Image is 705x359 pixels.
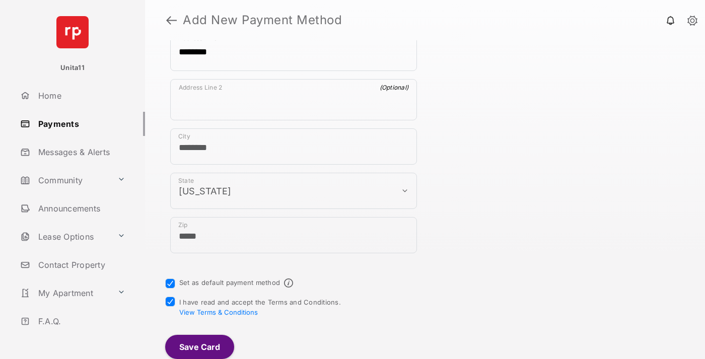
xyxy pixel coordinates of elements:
[16,196,145,221] a: Announcements
[16,281,113,305] a: My Apartment
[284,278,293,288] span: Default payment method info
[60,63,85,73] p: Unita11
[170,30,417,71] div: payment_method_screening[postal_addresses][addressLine1]
[16,225,113,249] a: Lease Options
[16,140,145,164] a: Messages & Alerts
[16,253,145,277] a: Contact Property
[183,14,342,26] strong: Add New Payment Method
[56,16,89,48] img: svg+xml;base64,PHN2ZyB4bWxucz0iaHR0cDovL3d3dy53My5vcmcvMjAwMC9zdmciIHdpZHRoPSI2NCIgaGVpZ2h0PSI2NC...
[170,173,417,209] div: payment_method_screening[postal_addresses][administrativeArea]
[16,168,113,192] a: Community
[179,308,258,316] button: I have read and accept the Terms and Conditions.
[16,309,145,333] a: F.A.Q.
[16,84,145,108] a: Home
[16,112,145,136] a: Payments
[170,217,417,253] div: payment_method_screening[postal_addresses][postalCode]
[170,79,417,120] div: payment_method_screening[postal_addresses][addressLine2]
[165,335,234,359] button: Save Card
[170,128,417,165] div: payment_method_screening[postal_addresses][locality]
[179,278,280,286] label: Set as default payment method
[179,298,341,316] span: I have read and accept the Terms and Conditions.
